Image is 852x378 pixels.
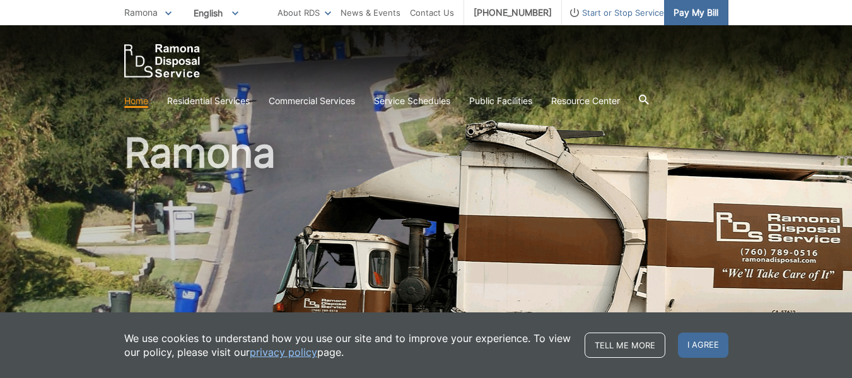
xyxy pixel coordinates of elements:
a: News & Events [341,6,400,20]
a: Public Facilities [469,94,532,108]
a: Tell me more [585,333,665,358]
span: Pay My Bill [674,6,718,20]
p: We use cookies to understand how you use our site and to improve your experience. To view our pol... [124,331,572,359]
a: About RDS [277,6,331,20]
a: Home [124,94,148,108]
a: privacy policy [250,345,317,359]
span: Ramona [124,7,158,18]
span: English [184,3,248,23]
a: Commercial Services [269,94,355,108]
a: Contact Us [410,6,454,20]
a: EDCD logo. Return to the homepage. [124,44,200,78]
a: Residential Services [167,94,250,108]
span: I agree [678,333,728,358]
a: Resource Center [551,94,620,108]
a: Service Schedules [374,94,450,108]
